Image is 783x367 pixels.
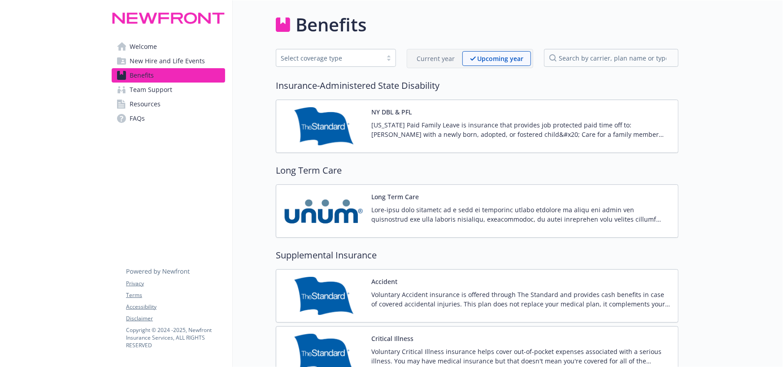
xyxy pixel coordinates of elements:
[283,107,364,145] img: Standard Insurance Company carrier logo
[371,205,671,224] p: Lore-ipsu dolo sitametc ad e sedd ei temporinc utlabo etdolore ma aliqu eni admin ven quisnostrud...
[126,280,225,288] a: Privacy
[276,249,679,262] h2: Supplemental Insurance
[126,326,225,349] p: Copyright © 2024 - 2025 , Newfront Insurance Services, ALL RIGHTS RESERVED
[276,79,679,92] h2: Insurance-Administered State Disability
[112,97,225,111] a: Resources
[371,120,671,139] p: [US_STATE] Paid Family Leave is insurance that provides job protected paid time off to: [PERSON_N...
[296,11,366,38] h1: Benefits
[371,347,671,366] p: Voluntary Critical Illness insurance helps cover out-of-pocket expenses associated with a serious...
[112,39,225,54] a: Welcome
[371,192,419,201] button: Long Term Care
[130,54,205,68] span: New Hire and Life Events
[130,111,145,126] span: FAQs
[130,68,154,83] span: Benefits
[130,83,172,97] span: Team Support
[276,164,679,177] h2: Long Term Care
[112,83,225,97] a: Team Support
[126,315,225,323] a: Disclaimer
[112,54,225,68] a: New Hire and Life Events
[283,192,364,230] img: UNUM carrier logo
[130,39,157,54] span: Welcome
[371,290,671,309] p: Voluntary Accident insurance is offered through The Standard and provides cash benefits in case o...
[371,277,397,286] button: Accident
[126,291,225,299] a: Terms
[477,54,523,63] p: Upcoming year
[281,53,378,63] div: Select coverage type
[417,54,455,63] p: Current year
[126,303,225,311] a: Accessibility
[283,277,364,315] img: Standard Insurance Company carrier logo
[371,107,412,117] button: NY DBL & PFL
[544,49,679,67] input: search by carrier, plan name or type
[112,111,225,126] a: FAQs
[130,97,161,111] span: Resources
[371,334,413,343] button: Critical Illness
[112,68,225,83] a: Benefits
